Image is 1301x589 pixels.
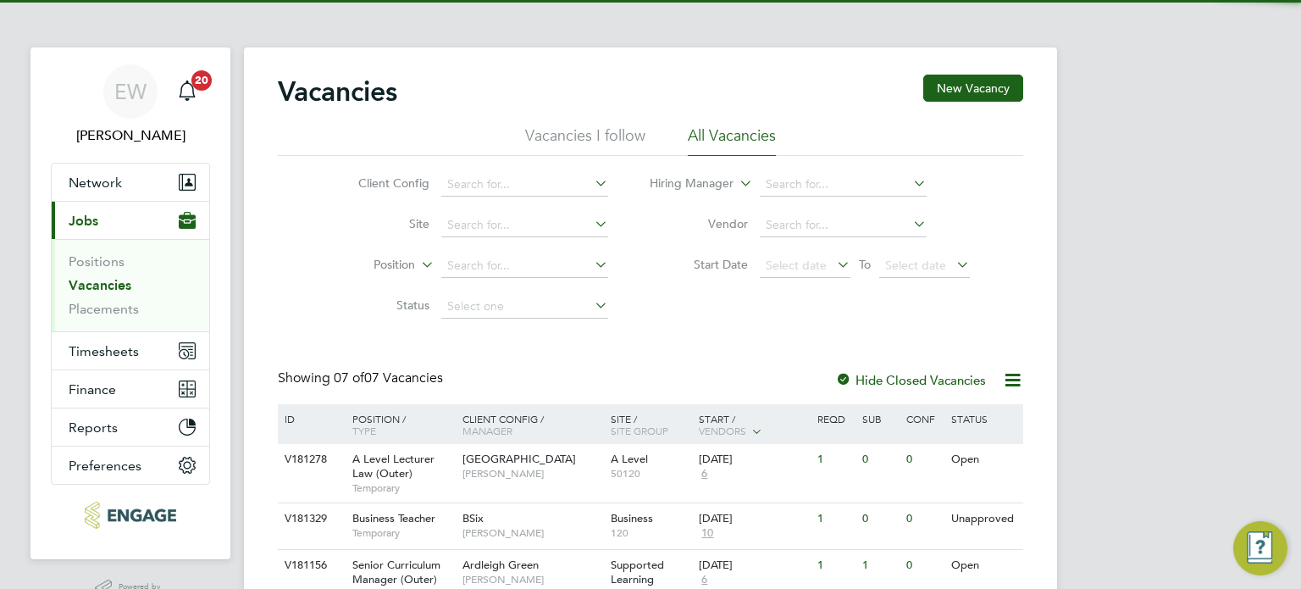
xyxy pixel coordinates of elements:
[947,404,1021,433] div: Status
[699,558,809,573] div: [DATE]
[352,452,435,481] span: A Level Lecturer Law (Outer)
[699,467,710,481] span: 6
[902,503,946,535] div: 0
[611,424,668,437] span: Site Group
[52,332,209,370] button: Timesheets
[611,558,664,586] span: Supported Learning
[636,175,734,192] label: Hiring Manager
[332,216,429,231] label: Site
[462,511,484,525] span: BSix
[441,173,608,197] input: Search for...
[947,503,1021,535] div: Unapproved
[611,511,653,525] span: Business
[947,444,1021,475] div: Open
[462,467,602,481] span: [PERSON_NAME]
[858,404,902,433] div: Sub
[52,239,209,331] div: Jobs
[813,503,857,535] div: 1
[650,216,748,231] label: Vendor
[462,558,539,572] span: Ardleigh Green
[611,467,691,481] span: 50120
[760,214,927,237] input: Search for...
[69,381,116,397] span: Finance
[606,404,695,445] div: Site /
[52,164,209,201] button: Network
[334,370,443,386] span: 07 Vacancies
[69,343,139,359] span: Timesheets
[332,297,429,313] label: Status
[52,447,209,484] button: Preferences
[85,502,175,529] img: blackstonerecruitment-logo-retina.png
[69,277,131,293] a: Vacancies
[441,214,608,237] input: Search for...
[699,573,710,587] span: 6
[462,452,576,466] span: [GEOGRAPHIC_DATA]
[278,75,397,108] h2: Vacancies
[813,550,857,581] div: 1
[885,258,946,273] span: Select date
[760,173,927,197] input: Search for...
[278,370,446,387] div: Showing
[52,370,209,408] button: Finance
[352,511,435,525] span: Business Teacher
[334,370,364,386] span: 07 of
[280,444,340,475] div: V181278
[611,452,648,466] span: A Level
[611,526,691,540] span: 120
[352,481,454,495] span: Temporary
[69,458,141,474] span: Preferences
[441,254,608,278] input: Search for...
[69,213,98,229] span: Jobs
[854,253,876,275] span: To
[858,444,902,475] div: 0
[699,512,809,526] div: [DATE]
[766,258,827,273] span: Select date
[51,64,210,146] a: EW[PERSON_NAME]
[695,404,813,447] div: Start /
[352,424,376,437] span: Type
[462,573,602,586] span: [PERSON_NAME]
[462,424,512,437] span: Manager
[462,526,602,540] span: [PERSON_NAME]
[947,550,1021,581] div: Open
[280,550,340,581] div: V181156
[340,404,458,445] div: Position /
[458,404,606,445] div: Client Config /
[52,408,209,446] button: Reports
[813,404,857,433] div: Reqd
[51,502,210,529] a: Go to home page
[332,175,429,191] label: Client Config
[352,558,440,586] span: Senior Curriculum Manager (Outer)
[835,372,986,388] label: Hide Closed Vacancies
[923,75,1023,102] button: New Vacancy
[688,125,776,156] li: All Vacancies
[699,424,746,437] span: Vendors
[51,125,210,146] span: Ella Wratten
[280,503,340,535] div: V181329
[813,444,857,475] div: 1
[191,70,212,91] span: 20
[318,257,415,274] label: Position
[114,81,147,103] span: EW
[858,550,902,581] div: 1
[525,125,645,156] li: Vacancies I follow
[352,526,454,540] span: Temporary
[902,550,946,581] div: 0
[30,47,230,559] nav: Main navigation
[902,444,946,475] div: 0
[170,64,204,119] a: 20
[858,503,902,535] div: 0
[650,257,748,272] label: Start Date
[699,453,809,467] div: [DATE]
[902,404,946,433] div: Conf
[52,202,209,239] button: Jobs
[69,175,122,191] span: Network
[699,526,716,541] span: 10
[69,253,125,269] a: Positions
[280,404,340,433] div: ID
[69,420,118,436] span: Reports
[69,301,139,317] a: Placements
[441,295,608,319] input: Select one
[1233,521,1287,575] button: Engage Resource Center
